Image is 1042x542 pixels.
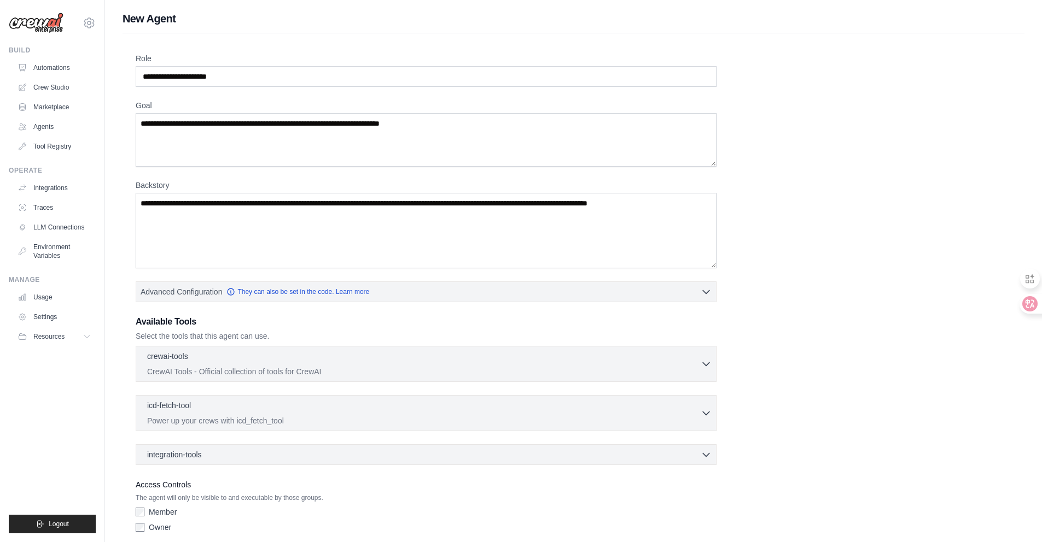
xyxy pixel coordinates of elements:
a: They can also be set in the code. Learn more [226,287,369,296]
a: Traces [13,199,96,216]
label: Member [149,506,177,517]
a: Automations [13,59,96,76]
a: LLM Connections [13,219,96,236]
a: Integrations [13,179,96,197]
button: Logout [9,515,96,533]
a: Usage [13,288,96,306]
button: Advanced Configuration They can also be set in the code. Learn more [136,282,716,302]
a: Settings [13,308,96,326]
button: integration-tools [141,449,712,460]
h3: Available Tools [136,315,717,328]
button: crewai-tools CrewAI Tools - Official collection of tools for CrewAI [141,351,712,377]
h1: New Agent [123,11,1024,26]
button: icd-fetch-tool Power up your crews with icd_fetch_tool [141,400,712,426]
a: Agents [13,118,96,135]
a: Tool Registry [13,138,96,155]
a: Crew Studio [13,79,96,96]
div: Manage [9,275,96,284]
label: Role [136,53,717,64]
p: The agent will only be visible to and executable by those groups. [136,493,717,502]
label: Backstory [136,180,717,191]
label: Access Controls [136,478,717,491]
span: Logout [49,520,69,528]
p: crewai-tools [147,351,188,362]
a: Environment Variables [13,238,96,264]
span: Resources [33,332,65,341]
p: Power up your crews with icd_fetch_tool [147,415,701,426]
div: Build [9,46,96,55]
p: CrewAI Tools - Official collection of tools for CrewAI [147,366,701,377]
div: Operate [9,166,96,175]
label: Owner [149,522,171,533]
img: Logo [9,13,63,33]
span: Advanced Configuration [141,286,222,297]
p: Select the tools that this agent can use. [136,331,717,341]
a: Marketplace [13,98,96,116]
label: Goal [136,100,717,111]
span: integration-tools [147,449,202,460]
button: Resources [13,328,96,345]
p: icd-fetch-tool [147,400,191,411]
